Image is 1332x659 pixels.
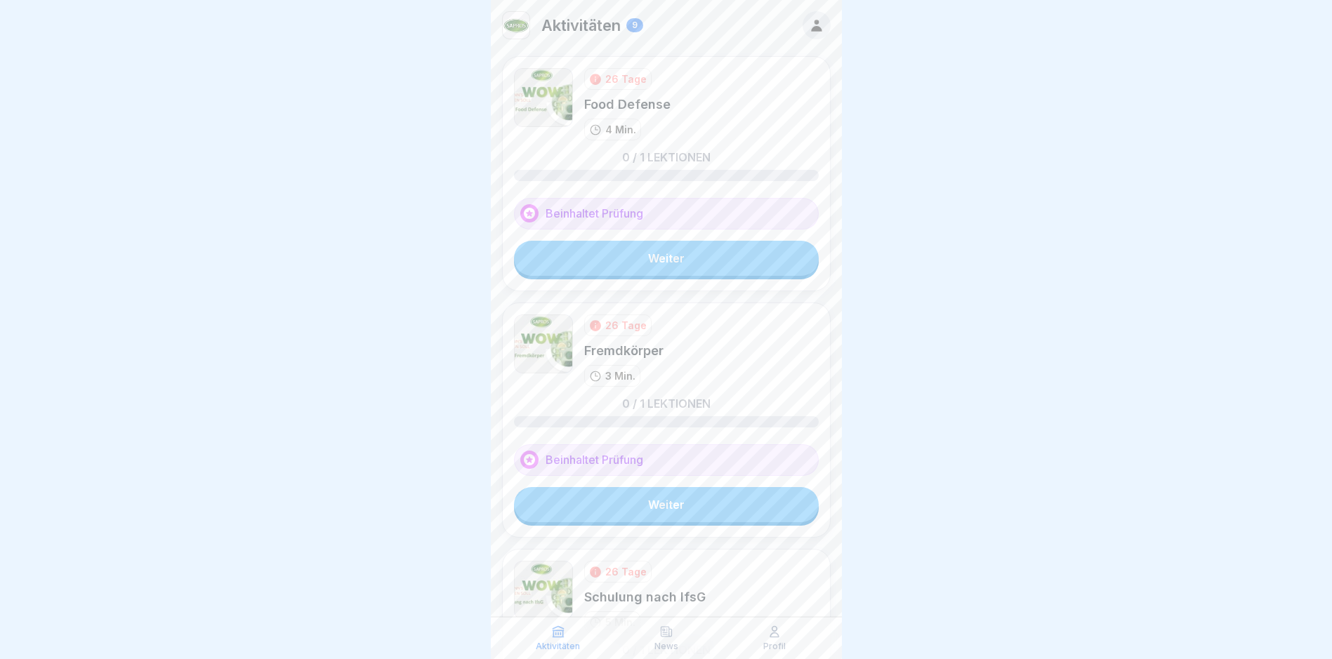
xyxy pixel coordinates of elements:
img: tkgbk1fn8zp48wne4tjen41h.png [514,314,573,373]
div: Beinhaltet Prüfung [514,198,819,229]
p: 0 / 1 Lektionen [622,398,711,409]
div: Fremdkörper [584,342,664,359]
p: Aktivitäten [536,641,580,651]
img: kf7i1i887rzam0di2wc6oekd.png [503,12,529,39]
div: 26 Tage [605,72,647,86]
a: Weiter [514,487,819,522]
div: Beinhaltet Prüfung [514,444,819,476]
a: Weiter [514,241,819,276]
div: 9 [626,18,643,32]
img: b09us41hredzt9sfzsl3gafq.png [514,68,573,127]
p: 0 / 1 Lektionen [622,152,711,163]
p: 3 Min. [605,368,635,383]
div: Schulung nach IfsG [584,588,706,606]
p: 5 Min. [605,615,635,630]
p: 4 Min. [605,122,636,137]
img: gws61i47o4mae1p22ztlfgxa.png [514,561,573,620]
p: Aktivitäten [541,16,621,34]
div: 26 Tage [605,564,647,579]
p: Profil [763,641,786,651]
div: Food Defense [584,95,671,113]
p: News [654,641,678,651]
div: 26 Tage [605,318,647,333]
